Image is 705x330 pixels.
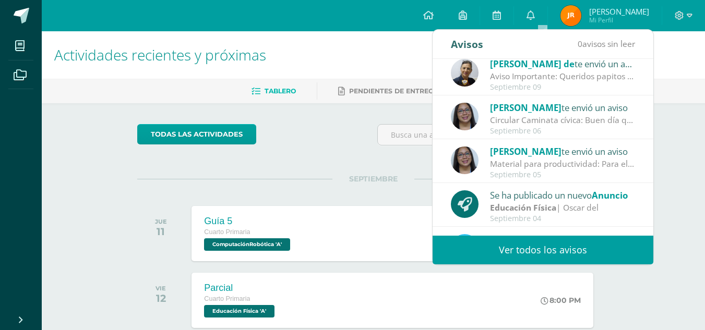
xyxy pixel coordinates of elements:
[490,144,635,158] div: te envió un aviso
[490,70,635,82] div: Aviso Importante: Queridos papitos por este medio les saludo cordialmente. El motivo de la presen...
[490,57,635,70] div: te envió un aviso
[490,101,635,114] div: te envió un aviso
[204,228,250,236] span: Cuarto Primaria
[589,16,649,25] span: Mi Perfil
[541,296,581,305] div: 8:00 PM
[451,30,483,58] div: Avisos
[433,236,653,264] a: Ver todos los avisos
[490,102,561,114] span: [PERSON_NAME]
[490,127,635,136] div: Septiembre 06
[349,87,438,95] span: Pendientes de entrega
[490,158,635,170] div: Material para productividad: Para el día martes 9 debe traer ilustraciones de los animales de los...
[156,285,166,292] div: VIE
[156,292,166,304] div: 12
[490,83,635,92] div: Septiembre 09
[592,189,628,201] span: Anuncio
[490,58,575,70] span: [PERSON_NAME] de
[451,146,479,174] img: 90c3bb5543f2970d9a0839e1ce488333.png
[265,87,296,95] span: Tablero
[137,124,256,144] a: todas las Actividades
[155,225,167,238] div: 11
[204,295,250,302] span: Cuarto Primaria
[54,45,266,65] span: Actividades recientes y próximas
[338,83,438,100] a: Pendientes de entrega
[589,6,649,17] span: [PERSON_NAME]
[490,232,635,246] div: te envió un aviso
[490,170,635,179] div: Septiembre 05
[204,305,274,317] span: Educación Física 'A'
[451,103,479,130] img: 90c3bb5543f2970d9a0839e1ce488333.png
[490,233,561,245] span: [PERSON_NAME]
[155,218,167,225] div: JUE
[332,174,414,184] span: SEPTIEMBRE
[490,214,635,223] div: Septiembre 04
[578,38,635,50] span: avisos sin leer
[204,238,290,251] span: ComputaciónRobótica 'A'
[490,145,561,157] span: [PERSON_NAME]
[490,188,635,202] div: Se ha publicado un nuevo
[451,234,479,262] img: bee59b59740755476ce24ece7b326715.png
[451,59,479,87] img: 67f0ede88ef848e2db85819136c0f493.png
[204,283,277,294] div: Parcial
[490,202,635,214] div: | Oscar del
[490,114,635,126] div: Circular Caminata cívica: Buen día queridos papitos y estudiantes por este medio les hago la cord...
[490,202,556,213] strong: Educación Física
[378,125,609,145] input: Busca una actividad próxima aquí...
[578,38,582,50] span: 0
[252,83,296,100] a: Tablero
[204,216,293,227] div: Guía 5
[560,5,581,26] img: 0bd5afa1ddba2470a591d0eee076f7d5.png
